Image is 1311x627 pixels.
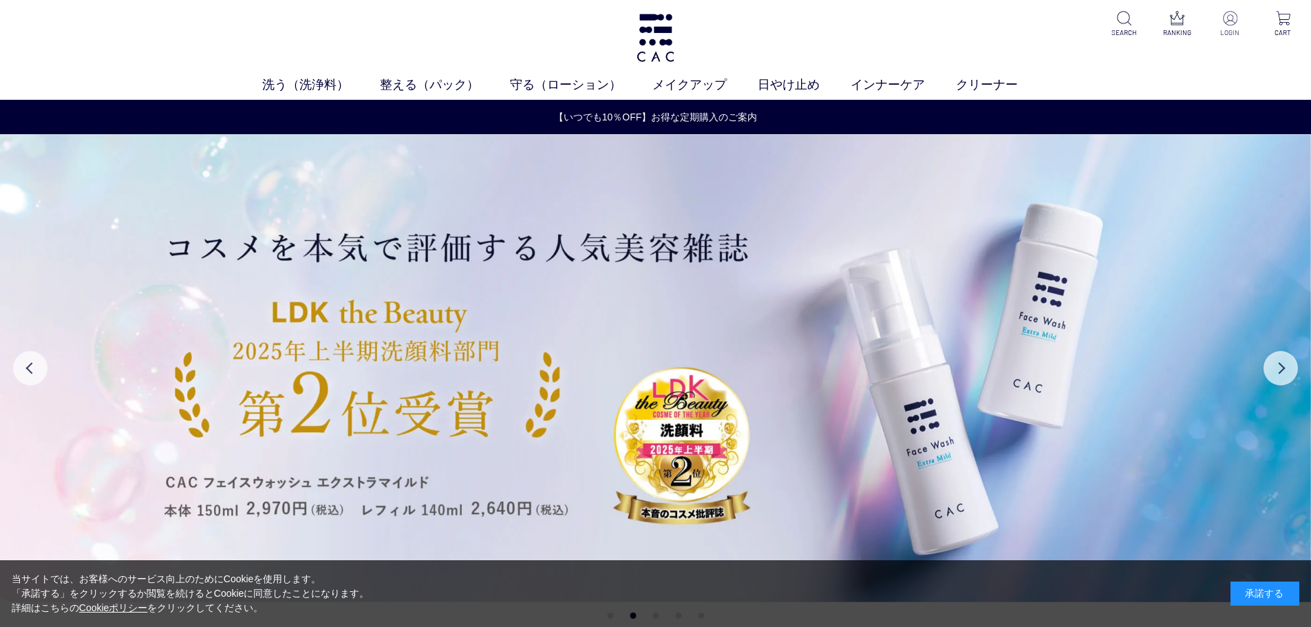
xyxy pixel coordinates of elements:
a: 【いつでも10％OFF】お得な定期購入のご案内 [1,110,1310,125]
p: CART [1266,28,1300,38]
img: logo [635,14,676,62]
a: メイクアップ [652,76,758,94]
a: 洗う（洗浄料） [262,76,380,94]
a: 守る（ローション） [510,76,652,94]
a: 日やけ止め [758,76,851,94]
p: SEARCH [1107,28,1141,38]
div: 承諾する [1230,582,1299,606]
p: RANKING [1160,28,1194,38]
a: LOGIN [1213,11,1247,38]
button: Previous [13,351,47,385]
a: CART [1266,11,1300,38]
a: Cookieポリシー [79,602,148,613]
a: インナーケア [851,76,956,94]
div: 当サイトでは、お客様へのサービス向上のためにCookieを使用します。 「承諾する」をクリックするか閲覧を続けるとCookieに同意したことになります。 詳細はこちらの をクリックしてください。 [12,572,370,615]
button: Next [1264,351,1298,385]
a: SEARCH [1107,11,1141,38]
p: LOGIN [1213,28,1247,38]
a: RANKING [1160,11,1194,38]
a: クリーナー [956,76,1049,94]
a: 整える（パック） [380,76,510,94]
